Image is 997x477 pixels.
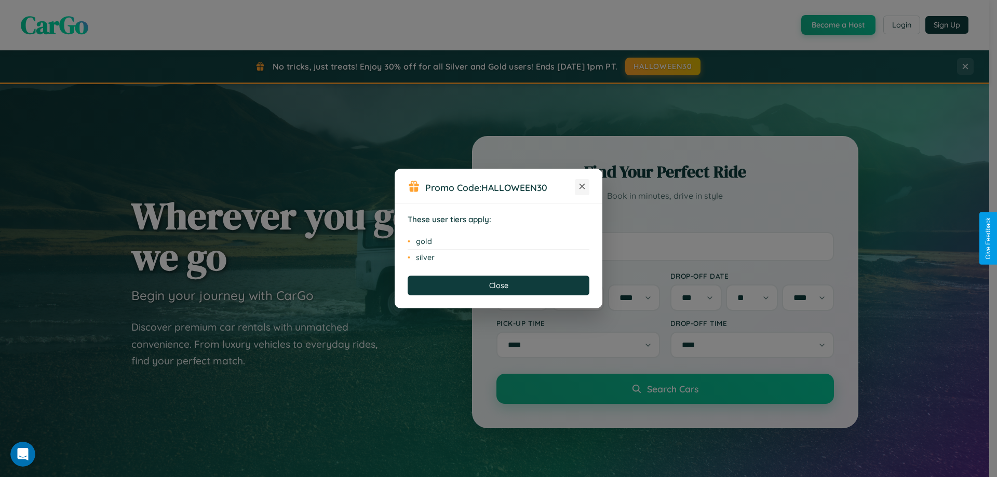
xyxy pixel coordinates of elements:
[425,182,575,193] h3: Promo Code:
[408,234,589,250] li: gold
[408,214,491,224] strong: These user tiers apply:
[481,182,547,193] b: HALLOWEEN30
[10,442,35,467] iframe: Intercom live chat
[985,217,992,260] div: Give Feedback
[408,276,589,295] button: Close
[408,250,589,265] li: silver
